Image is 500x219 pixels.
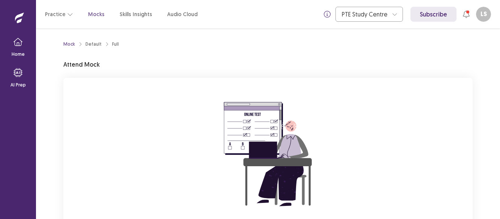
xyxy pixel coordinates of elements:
p: Home [12,51,25,58]
div: Full [112,41,119,48]
div: Default [85,41,102,48]
p: AI Prep [10,82,26,88]
a: Subscribe [410,7,457,22]
a: Skills Insights [120,10,152,18]
button: Practice [45,7,73,21]
a: Audio Cloud [167,10,198,18]
nav: breadcrumb [63,41,119,48]
p: Attend Mock [63,60,100,69]
a: Mock [63,41,75,48]
button: LS [476,7,491,22]
div: PTE Study Centre [342,7,388,21]
button: info [320,7,334,21]
a: Mocks [88,10,105,18]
